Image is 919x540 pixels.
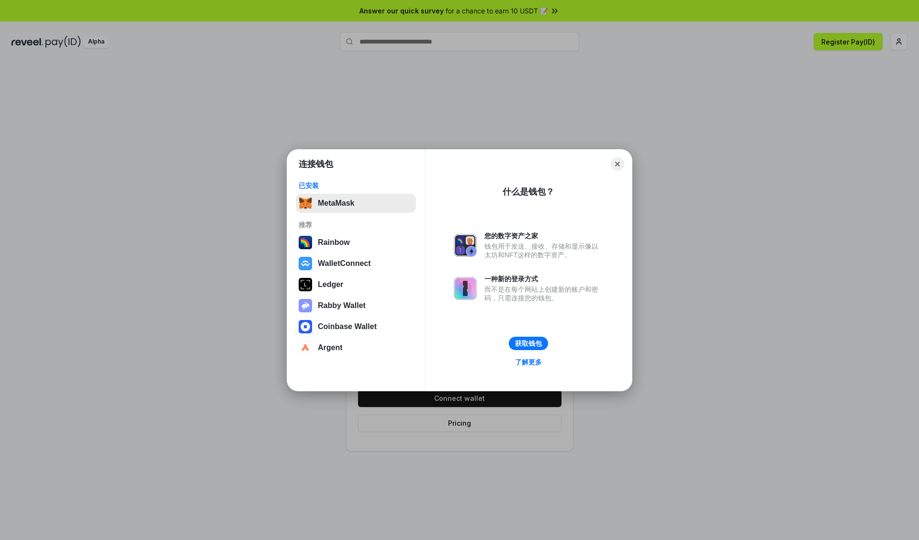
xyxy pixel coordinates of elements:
[299,236,312,249] img: svg+xml,%3Csvg%20width%3D%22120%22%20height%3D%22120%22%20viewBox%3D%220%200%20120%20120%22%20fil...
[611,157,624,171] button: Close
[299,278,312,291] img: svg+xml,%3Csvg%20xmlns%3D%22http%3A%2F%2Fwww.w3.org%2F2000%2Fsvg%22%20width%3D%2228%22%20height%3...
[318,199,354,208] div: MetaMask
[296,233,416,252] button: Rainbow
[484,285,603,302] div: 而不是在每个网站上创建新的账户和密码，只需连接您的钱包。
[484,231,603,240] div: 您的数字资产之家
[503,186,554,198] div: 什么是钱包？
[515,358,542,366] div: 了解更多
[296,296,416,315] button: Rabby Wallet
[296,275,416,294] button: Ledger
[454,277,477,300] img: svg+xml,%3Csvg%20xmlns%3D%22http%3A%2F%2Fwww.w3.org%2F2000%2Fsvg%22%20fill%3D%22none%22%20viewBox...
[509,337,548,350] button: 获取钱包
[296,317,416,336] button: Coinbase Wallet
[318,238,350,247] div: Rainbow
[296,194,416,213] button: MetaMask
[509,356,548,368] a: 了解更多
[299,299,312,312] img: svg+xml,%3Csvg%20xmlns%3D%22http%3A%2F%2Fwww.w3.org%2F2000%2Fsvg%22%20fill%3D%22none%22%20viewBox...
[484,275,603,283] div: 一种新的登录方式
[318,322,377,331] div: Coinbase Wallet
[299,257,312,270] img: svg+xml,%3Csvg%20width%3D%2228%22%20height%3D%2228%22%20viewBox%3D%220%200%2028%2028%22%20fill%3D...
[318,280,343,289] div: Ledger
[299,181,413,190] div: 已安装
[318,259,371,268] div: WalletConnect
[299,341,312,354] img: svg+xml,%3Csvg%20width%3D%2228%22%20height%3D%2228%22%20viewBox%3D%220%200%2028%2028%22%20fill%3D...
[454,234,477,257] img: svg+xml,%3Csvg%20xmlns%3D%22http%3A%2F%2Fwww.w3.org%2F2000%2Fsvg%22%20fill%3D%22none%22%20viewBox...
[318,343,343,352] div: Argent
[299,158,333,170] h1: 连接钱包
[299,220,413,229] div: 推荐
[515,339,542,348] div: 获取钱包
[484,242,603,259] div: 钱包用于发送、接收、存储和显示像以太坊和NFT这样的数字资产。
[299,197,312,210] img: svg+xml,%3Csvg%20fill%3D%22none%22%20height%3D%2233%22%20viewBox%3D%220%200%2035%2033%22%20width%...
[296,338,416,357] button: Argent
[296,254,416,273] button: WalletConnect
[299,320,312,333] img: svg+xml,%3Csvg%20width%3D%2228%22%20height%3D%2228%22%20viewBox%3D%220%200%2028%2028%22%20fill%3D...
[318,301,366,310] div: Rabby Wallet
